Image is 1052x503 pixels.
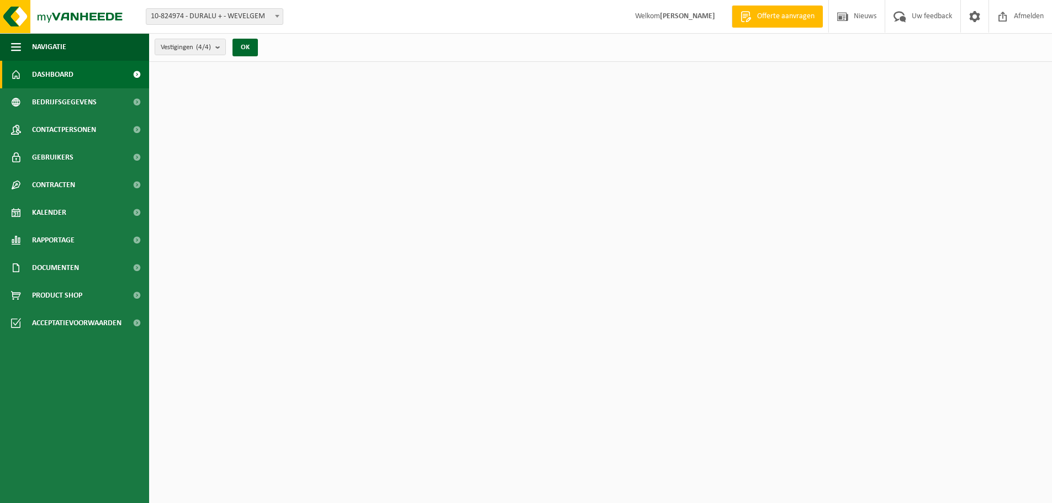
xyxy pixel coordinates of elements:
[32,61,73,88] span: Dashboard
[32,88,97,116] span: Bedrijfsgegevens
[32,199,66,226] span: Kalender
[754,11,817,22] span: Offerte aanvragen
[196,44,211,51] count: (4/4)
[32,171,75,199] span: Contracten
[732,6,823,28] a: Offerte aanvragen
[232,39,258,56] button: OK
[32,309,121,337] span: Acceptatievoorwaarden
[660,12,715,20] strong: [PERSON_NAME]
[146,9,283,24] span: 10-824974 - DURALU + - WEVELGEM
[146,8,283,25] span: 10-824974 - DURALU + - WEVELGEM
[32,33,66,61] span: Navigatie
[155,39,226,55] button: Vestigingen(4/4)
[32,116,96,144] span: Contactpersonen
[32,254,79,282] span: Documenten
[32,144,73,171] span: Gebruikers
[32,226,75,254] span: Rapportage
[161,39,211,56] span: Vestigingen
[32,282,82,309] span: Product Shop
